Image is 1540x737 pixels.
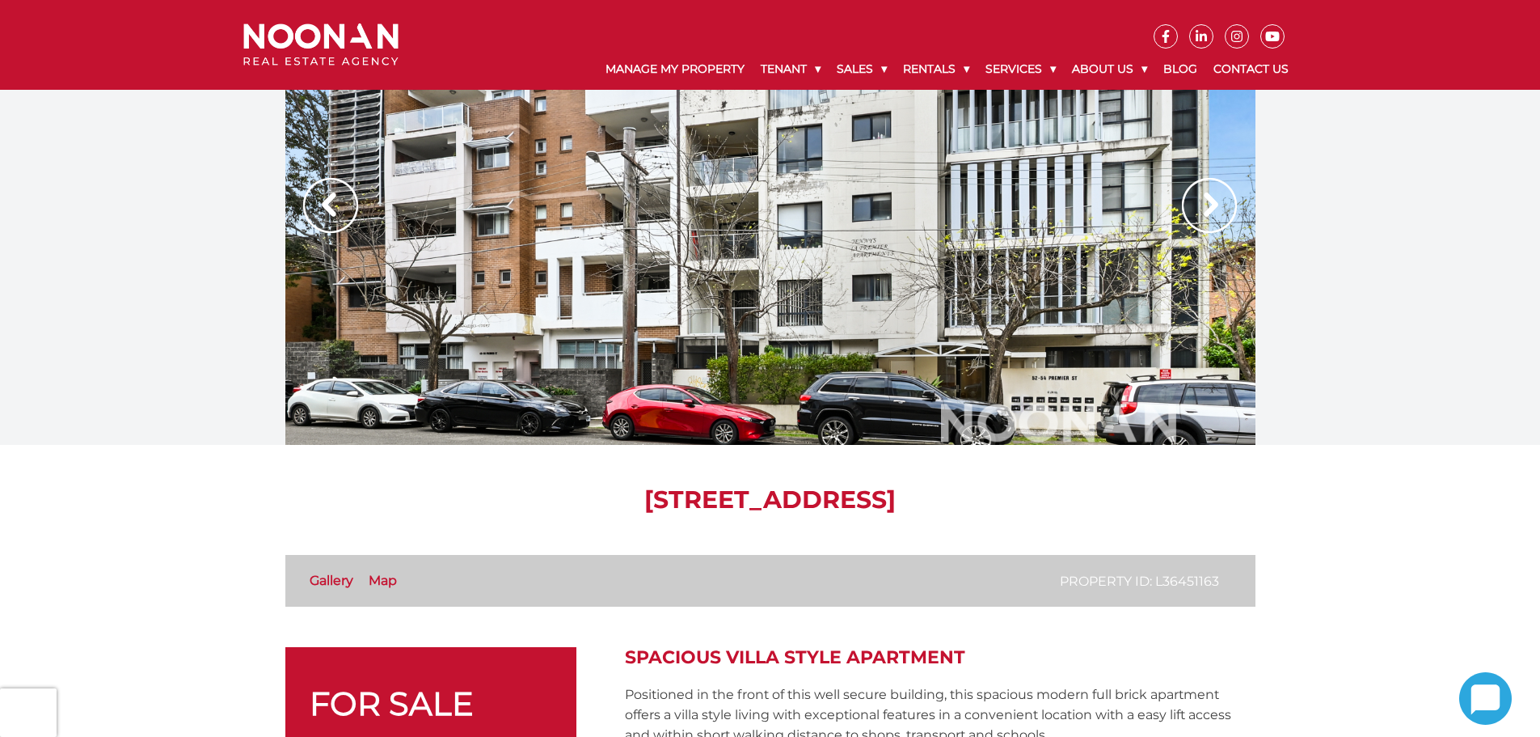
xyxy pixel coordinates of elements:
img: Arrow slider [303,178,358,233]
span: FOR SALE [310,684,474,723]
img: Arrow slider [1182,178,1237,233]
h2: Spacious Villa Style Apartment [625,647,1255,668]
a: Gallery [310,573,353,588]
p: Property ID: L36451163 [1060,571,1219,591]
h1: [STREET_ADDRESS] [285,485,1255,515]
a: Blog [1155,49,1205,90]
a: Manage My Property [597,49,753,90]
a: Rentals [895,49,977,90]
a: Sales [829,49,895,90]
a: Services [977,49,1064,90]
a: Map [369,573,397,588]
a: Contact Us [1205,49,1297,90]
a: About Us [1064,49,1155,90]
a: Tenant [753,49,829,90]
img: Noonan Real Estate Agency [243,23,399,66]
